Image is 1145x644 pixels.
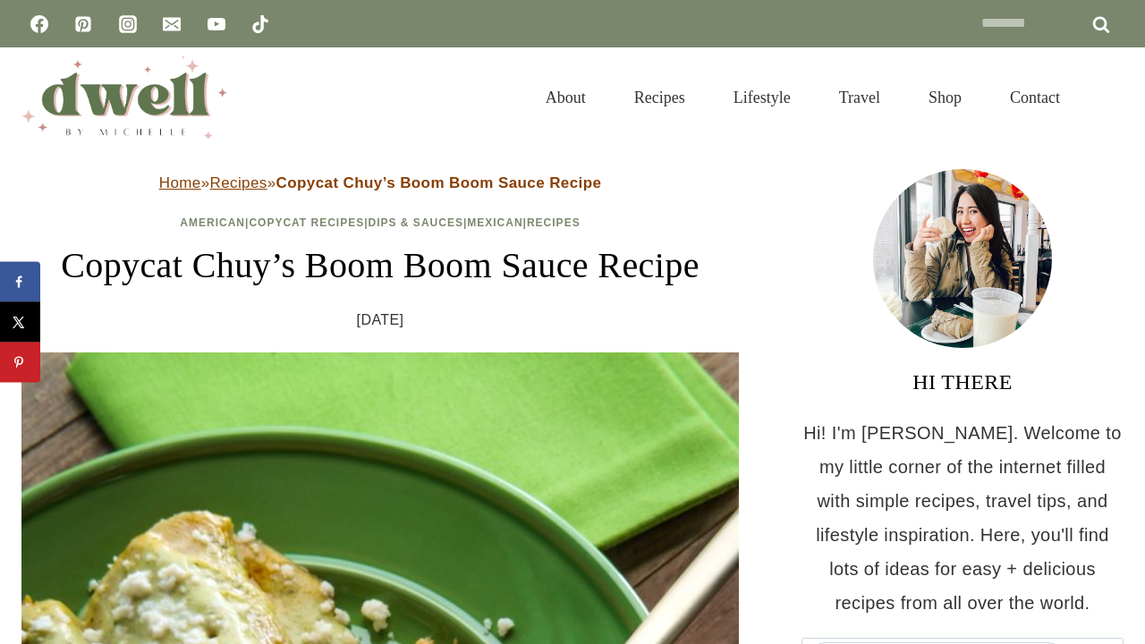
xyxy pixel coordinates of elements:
[21,56,227,139] img: DWELL by michelle
[1093,82,1124,113] button: View Search Form
[242,6,278,42] a: TikTok
[815,66,904,129] a: Travel
[210,174,267,191] a: Recipes
[249,216,364,229] a: Copycat Recipes
[159,174,201,191] a: Home
[276,174,602,191] strong: Copycat Chuy’s Boom Boom Sauce Recipe
[904,66,986,129] a: Shop
[527,216,581,229] a: Recipes
[65,6,101,42] a: Pinterest
[522,66,610,129] a: About
[801,366,1124,398] h3: HI THERE
[154,6,190,42] a: Email
[610,66,709,129] a: Recipes
[110,6,146,42] a: Instagram
[21,239,739,292] h1: Copycat Chuy’s Boom Boom Sauce Recipe
[467,216,522,229] a: Mexican
[369,216,463,229] a: Dips & Sauces
[21,6,57,42] a: Facebook
[180,216,245,229] a: American
[709,66,815,129] a: Lifestyle
[986,66,1084,129] a: Contact
[357,307,404,334] time: [DATE]
[801,416,1124,620] p: Hi! I'm [PERSON_NAME]. Welcome to my little corner of the internet filled with simple recipes, tr...
[199,6,234,42] a: YouTube
[522,66,1084,129] nav: Primary Navigation
[180,216,580,229] span: | | | |
[159,174,602,191] span: » »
